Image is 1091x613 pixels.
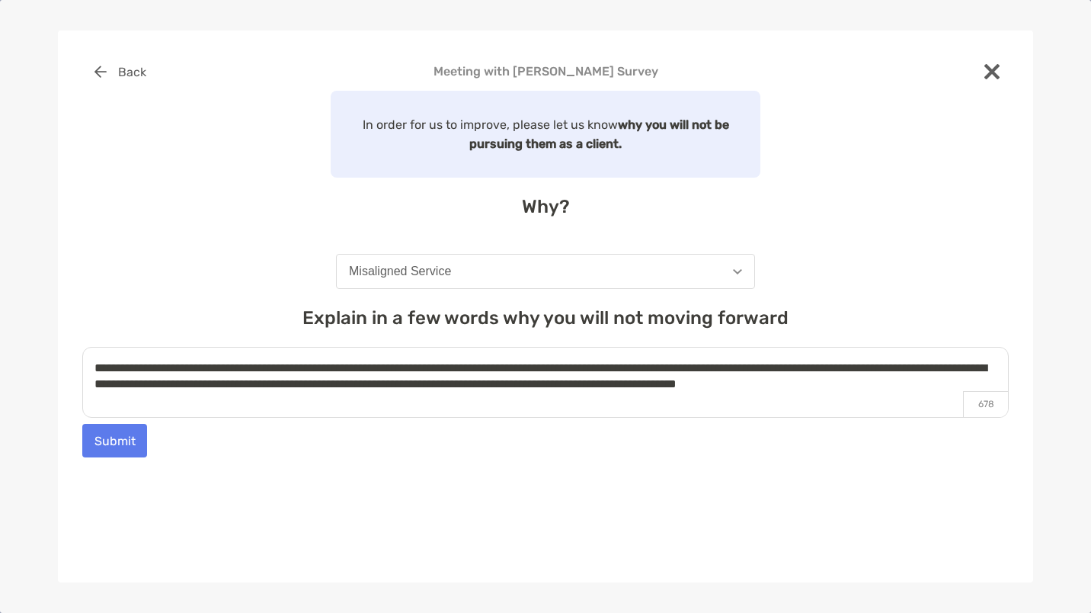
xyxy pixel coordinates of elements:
[349,265,451,278] div: Misaligned Service
[340,115,751,153] p: In order for us to improve, please let us know
[82,55,158,88] button: Back
[82,64,1009,79] h4: Meeting with [PERSON_NAME] Survey
[82,307,1009,329] h4: Explain in a few words why you will not moving forward
[336,254,755,289] button: Misaligned Service
[94,66,107,78] img: button icon
[963,391,1008,417] p: 678
[82,424,147,457] button: Submit
[82,196,1009,217] h4: Why?
[733,269,742,274] img: Open dropdown arrow
[984,64,1000,79] img: close modal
